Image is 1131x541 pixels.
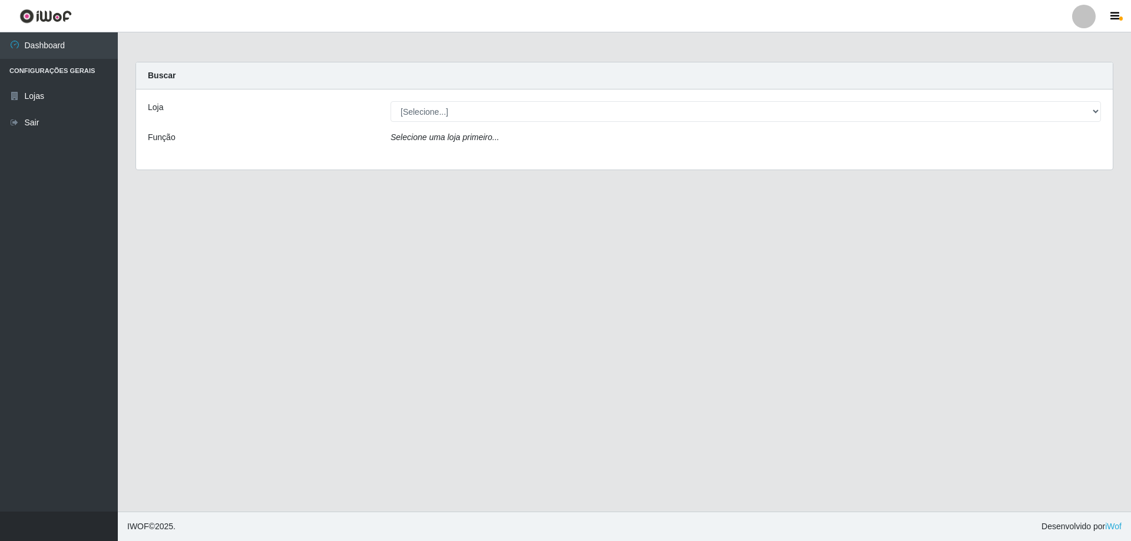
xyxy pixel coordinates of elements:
i: Selecione uma loja primeiro... [391,132,499,142]
span: © 2025 . [127,520,176,533]
strong: Buscar [148,71,176,80]
span: Desenvolvido por [1041,520,1122,533]
span: IWOF [127,522,149,531]
label: Função [148,131,176,144]
img: CoreUI Logo [19,9,72,24]
a: iWof [1105,522,1122,531]
label: Loja [148,101,163,114]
